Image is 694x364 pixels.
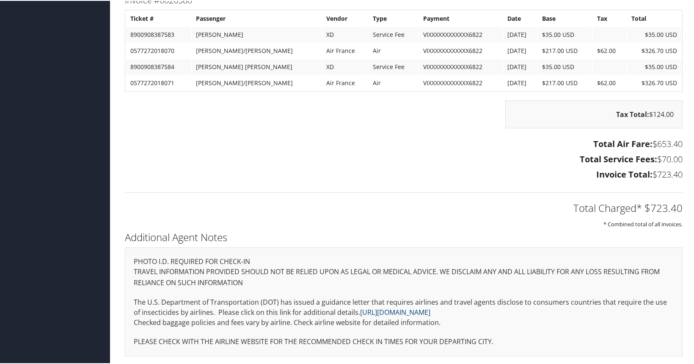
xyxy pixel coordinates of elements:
[419,26,502,42] td: VIXXXXXXXXXXXX6822
[538,58,592,74] td: $35.00 USD
[419,42,502,58] td: VIXXXXXXXXXXXX6822
[192,42,321,58] td: [PERSON_NAME]/[PERSON_NAME]
[627,75,681,90] td: $326.70 USD
[593,75,626,90] td: $62.00
[125,200,683,214] h2: Total Charged* $723.40
[125,247,683,355] div: PHOTO I.D. REQUIRED FOR CHECK-IN The U.S. Department of Transportation (DOT) has issued a guidanc...
[322,42,368,58] td: Air France
[580,153,657,164] strong: Total Service Fees:
[126,58,191,74] td: 8900908387584
[503,58,537,74] td: [DATE]
[593,42,626,58] td: $62.00
[125,137,683,149] h3: $653.40
[503,10,537,25] th: Date
[596,168,653,179] strong: Invoice Total:
[369,26,418,42] td: Service Fee
[369,75,418,90] td: Air
[322,26,368,42] td: XD
[538,42,592,58] td: $217.00 USD
[322,58,368,74] td: XD
[538,75,592,90] td: $217.00 USD
[126,10,191,25] th: Ticket #
[593,137,653,149] strong: Total Air Fare:
[134,336,674,347] p: PLEASE CHECK WITH THE AIRLINE WEBSITE FOR THE RECOMMENDED CHECK IN TIMES FOR YOUR DEPARTING CITY.
[419,58,502,74] td: VIXXXXXXXXXXXX6822
[369,58,418,74] td: Service Fee
[126,75,191,90] td: 0577272018071
[627,10,681,25] th: Total
[627,58,681,74] td: $35.00 USD
[503,75,537,90] td: [DATE]
[126,26,191,42] td: 8900908387583
[538,10,592,25] th: Base
[538,26,592,42] td: $35.00 USD
[593,10,626,25] th: Tax
[192,58,321,74] td: [PERSON_NAME] [PERSON_NAME]
[125,168,683,180] h3: $723.40
[503,26,537,42] td: [DATE]
[369,10,418,25] th: Type
[126,42,191,58] td: 0577272018070
[192,75,321,90] td: [PERSON_NAME]/[PERSON_NAME]
[369,42,418,58] td: Air
[419,10,502,25] th: Payment
[627,42,681,58] td: $326.70 USD
[134,317,674,328] p: Checked baggage policies and fees vary by airline. Check airline website for detailed information.
[125,153,683,164] h3: $70.00
[616,109,649,118] strong: Tax Total:
[322,75,368,90] td: Air France
[322,10,368,25] th: Vendor
[125,229,683,244] h2: Additional Agent Notes
[134,266,674,287] p: TRAVEL INFORMATION PROVIDED SHOULD NOT BE RELIED UPON AS LEGAL OR MEDICAL ADVICE. WE DISCLAIM ANY...
[192,10,321,25] th: Passenger
[419,75,502,90] td: VIXXXXXXXXXXXX6822
[603,220,683,227] small: * Combined total of all invoices.
[505,100,683,128] div: $124.00
[627,26,681,42] td: $35.00 USD
[192,26,321,42] td: [PERSON_NAME]
[503,42,537,58] td: [DATE]
[360,307,430,316] a: [URL][DOMAIN_NAME]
